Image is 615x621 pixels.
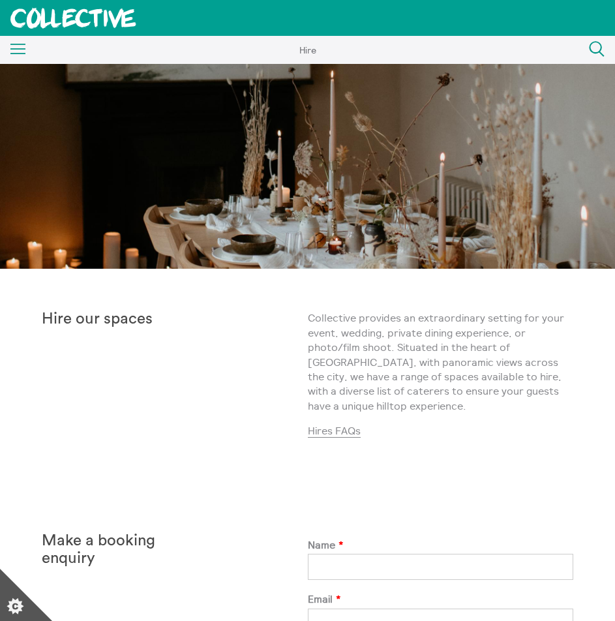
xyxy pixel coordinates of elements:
a: Hires FAQs [308,424,361,438]
p: Collective provides an extraordinary setting for your event, wedding, private dining experience, ... [308,310,574,413]
strong: Hire [42,311,72,327]
strong: Make a booking enquiry [42,533,155,567]
strong: our spaces [76,311,153,327]
label: Name [308,539,574,551]
span: Hire [299,44,316,56]
label: Email [308,593,574,605]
